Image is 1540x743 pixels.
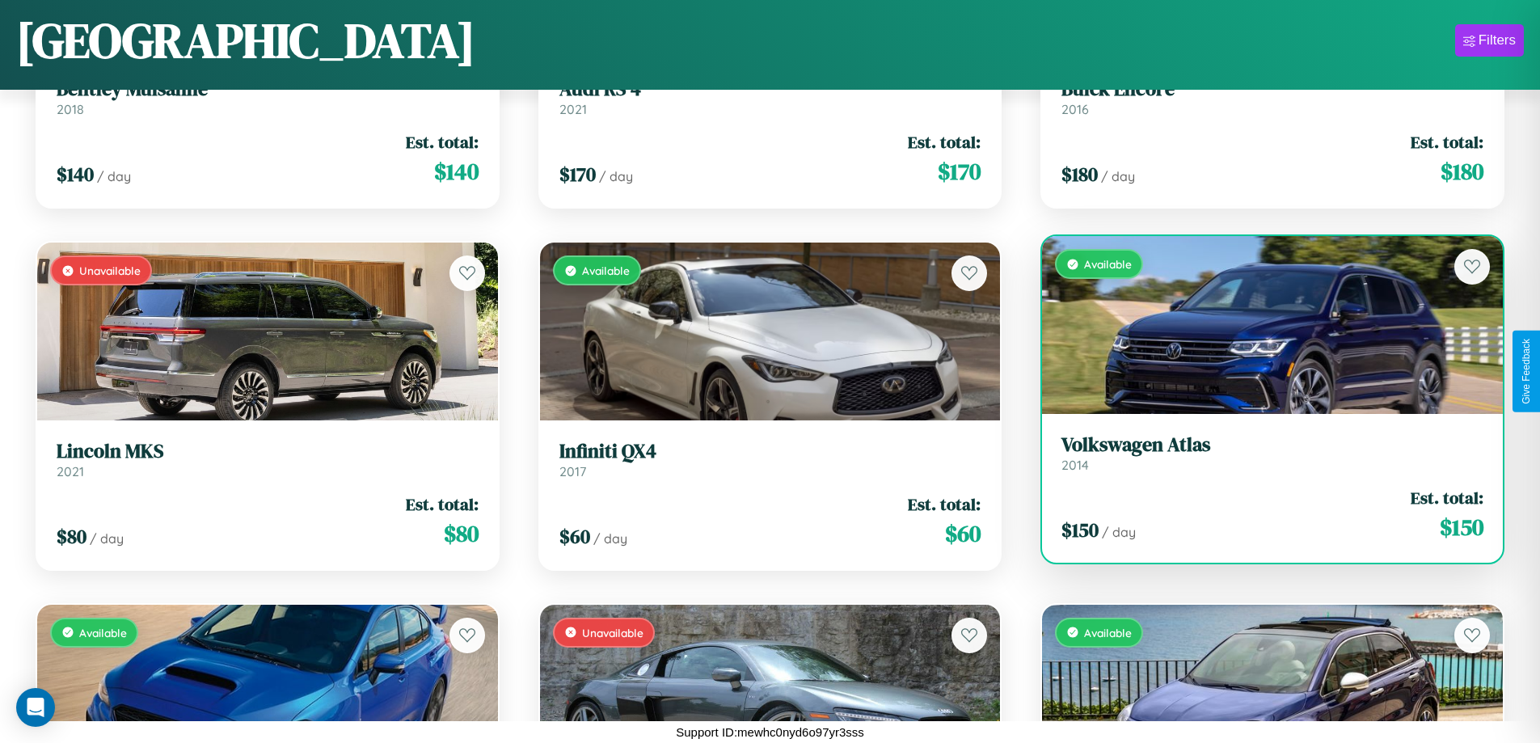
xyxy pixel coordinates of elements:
span: $ 80 [444,517,479,550]
span: $ 140 [57,161,94,188]
span: Available [582,264,630,277]
span: Est. total: [1411,486,1483,509]
h3: Audi RS 4 [559,78,981,101]
a: Volkswagen Atlas2014 [1061,433,1483,473]
span: $ 170 [938,155,981,188]
div: Filters [1479,32,1516,49]
span: $ 150 [1061,517,1099,543]
span: $ 60 [945,517,981,550]
div: Give Feedback [1521,339,1532,404]
span: 2014 [1061,457,1089,473]
span: 2017 [559,463,586,479]
span: / day [1102,524,1136,540]
span: $ 140 [434,155,479,188]
span: Est. total: [406,130,479,154]
span: Unavailable [79,264,141,277]
span: / day [599,168,633,184]
a: Audi RS 42021 [559,78,981,117]
span: Est. total: [1411,130,1483,154]
a: Infiniti QX42017 [559,440,981,479]
span: $ 150 [1440,511,1483,543]
h3: Bentley Mulsanne [57,78,479,101]
button: Filters [1455,24,1524,57]
span: Est. total: [908,130,981,154]
span: / day [97,168,131,184]
span: / day [1101,168,1135,184]
span: Available [1084,626,1132,640]
span: $ 60 [559,523,590,550]
h1: [GEOGRAPHIC_DATA] [16,7,475,74]
span: 2021 [57,463,84,479]
span: Est. total: [908,492,981,516]
span: Unavailable [582,626,643,640]
span: 2018 [57,101,84,117]
span: Available [79,626,127,640]
span: / day [90,530,124,547]
h3: Volkswagen Atlas [1061,433,1483,457]
span: $ 80 [57,523,86,550]
span: Est. total: [406,492,479,516]
h3: Buick Encore [1061,78,1483,101]
div: Open Intercom Messenger [16,688,55,727]
span: Available [1084,257,1132,271]
span: $ 180 [1061,161,1098,188]
h3: Lincoln MKS [57,440,479,463]
p: Support ID: mewhc0nyd6o97yr3sss [676,721,864,743]
span: $ 180 [1441,155,1483,188]
a: Buick Encore2016 [1061,78,1483,117]
span: 2016 [1061,101,1089,117]
a: Bentley Mulsanne2018 [57,78,479,117]
span: / day [593,530,627,547]
span: 2021 [559,101,587,117]
a: Lincoln MKS2021 [57,440,479,479]
h3: Infiniti QX4 [559,440,981,463]
span: $ 170 [559,161,596,188]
